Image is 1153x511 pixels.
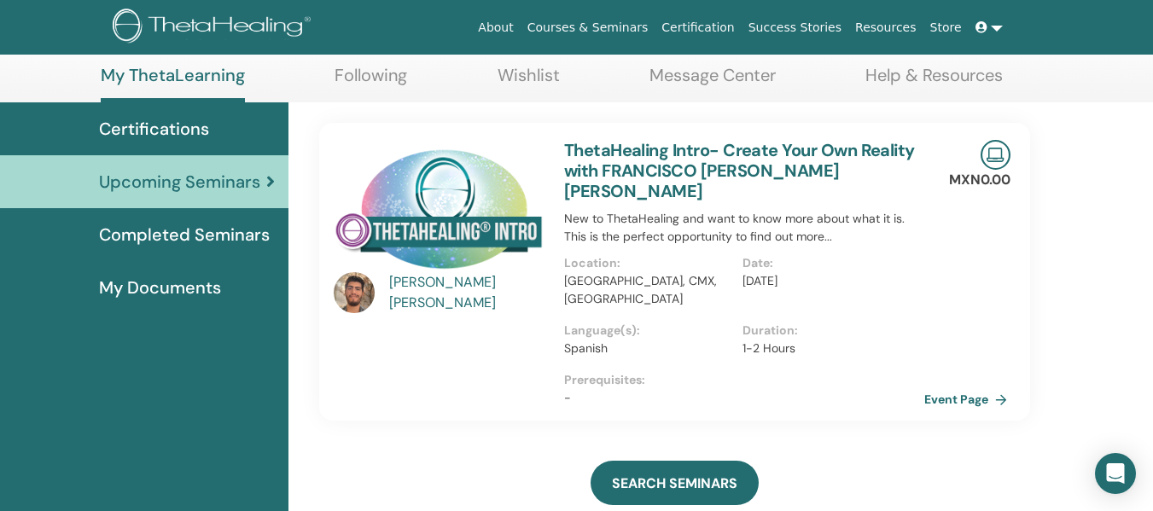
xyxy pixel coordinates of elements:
span: Certifications [99,116,209,142]
a: [PERSON_NAME] [PERSON_NAME] [389,272,547,313]
p: - [564,389,922,407]
p: New to ThetaHealing and want to know more about what it is. This is the perfect opportunity to fi... [564,210,922,246]
img: ThetaHealing Intro- Create Your Own Reality [334,140,544,277]
img: logo.png [113,9,317,47]
p: 1-2 Hours [742,340,911,357]
p: Prerequisites : [564,371,922,389]
a: Wishlist [498,65,560,98]
a: About [471,12,520,44]
span: SEARCH SEMINARS [612,474,737,492]
a: Help & Resources [865,65,1003,98]
a: Following [335,65,407,98]
a: Store [923,12,969,44]
p: Date : [742,254,911,272]
p: Language(s) : [564,322,733,340]
a: ThetaHealing Intro- Create Your Own Reality with FRANCISCO [PERSON_NAME] [PERSON_NAME] [564,139,915,202]
p: Duration : [742,322,911,340]
a: Certification [655,12,741,44]
a: Resources [848,12,923,44]
a: Courses & Seminars [521,12,655,44]
span: My Documents [99,275,221,300]
div: Open Intercom Messenger [1095,453,1136,494]
a: SEARCH SEMINARS [591,461,759,505]
p: [GEOGRAPHIC_DATA], CMX, [GEOGRAPHIC_DATA] [564,272,733,308]
a: Message Center [649,65,776,98]
a: My ThetaLearning [101,65,245,102]
p: MXN0.00 [949,170,1010,190]
p: Location : [564,254,733,272]
a: Event Page [924,386,1014,412]
a: Success Stories [742,12,848,44]
p: [DATE] [742,272,911,290]
p: Spanish [564,340,733,357]
span: Upcoming Seminars [99,169,260,195]
img: Live Online Seminar [981,140,1010,170]
img: default.jpg [334,272,375,313]
span: Completed Seminars [99,222,270,247]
